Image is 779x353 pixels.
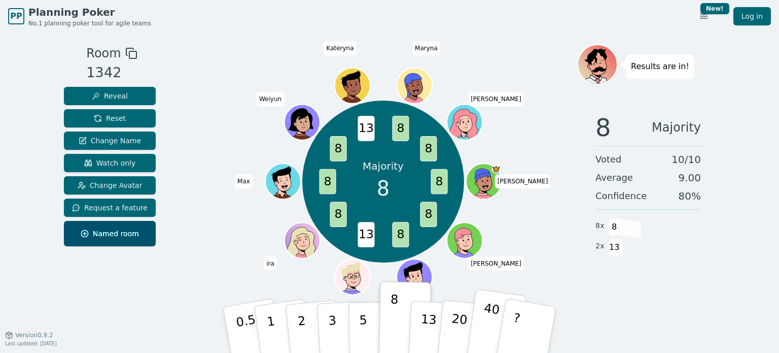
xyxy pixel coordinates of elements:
span: Voted [595,152,622,167]
div: 1342 [86,62,137,83]
button: Watch only [64,154,156,172]
span: Reveal [92,91,128,101]
span: Planning Poker [28,5,151,19]
span: Watch only [84,158,136,168]
span: No.1 planning poker tool for agile teams [28,19,151,27]
span: 8 [595,115,611,140]
span: Change Avatar [78,180,143,190]
span: 13 [358,116,374,141]
span: Reset [94,113,126,123]
p: Results are in! [631,59,689,74]
button: Change Avatar [64,176,156,195]
span: 9.00 [678,171,701,185]
span: 10 / 10 [671,152,701,167]
span: PP [10,10,22,22]
span: Click to change your name [235,174,253,188]
span: Change Name [79,136,141,146]
span: 2 x [595,241,605,252]
span: Click to change your name [264,256,277,271]
span: Click to change your name [257,92,284,106]
button: Change Name [64,132,156,150]
button: Named room [64,221,156,246]
span: 8 [330,136,346,162]
span: Request a feature [72,203,148,213]
span: Majority [652,115,701,140]
span: 8 [392,222,409,247]
a: Log in [733,7,771,25]
span: 8 [431,169,447,194]
span: Click to change your name [412,41,440,55]
span: Version 0.9.2 [15,331,53,339]
span: 8 [319,169,336,194]
span: Average [595,171,633,185]
span: Room [86,44,121,62]
button: Reset [64,109,156,127]
p: Majority [363,159,404,173]
span: 8 x [595,220,605,232]
span: 8 [420,136,437,162]
a: PPPlanning PokerNo.1 planning poker tool for agile teams [8,5,151,27]
button: New! [695,7,713,25]
div: New! [700,3,729,14]
span: Jared is the host [491,165,501,174]
span: 8 [377,173,389,204]
span: Last updated: [DATE] [5,341,57,346]
span: Click to change your name [495,174,551,188]
span: Named room [81,229,139,239]
span: 8 [392,116,409,141]
span: 8 [330,202,346,227]
span: Confidence [595,189,647,203]
span: 13 [358,222,374,247]
span: Click to change your name [468,256,524,271]
p: 8 [389,292,398,347]
button: Request a feature [64,199,156,217]
button: Reveal [64,87,156,105]
span: 8 [609,218,620,236]
button: Version0.9.2 [5,331,53,339]
span: 13 [609,239,620,256]
span: Click to change your name [324,41,356,55]
button: Click to change your avatar [398,260,431,294]
span: 80 % [679,189,701,203]
span: Click to change your name [468,92,524,106]
span: 8 [420,202,437,227]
